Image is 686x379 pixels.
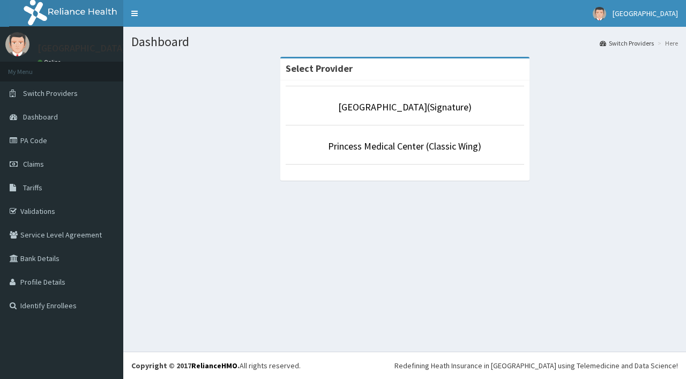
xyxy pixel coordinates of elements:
[394,360,678,371] div: Redefining Heath Insurance in [GEOGRAPHIC_DATA] using Telemedicine and Data Science!
[38,43,126,53] p: [GEOGRAPHIC_DATA]
[131,361,240,370] strong: Copyright © 2017 .
[655,39,678,48] li: Here
[131,35,678,49] h1: Dashboard
[23,88,78,98] span: Switch Providers
[600,39,654,48] a: Switch Providers
[191,361,237,370] a: RelianceHMO
[338,101,472,113] a: [GEOGRAPHIC_DATA](Signature)
[5,32,29,56] img: User Image
[23,112,58,122] span: Dashboard
[328,140,481,152] a: Princess Medical Center (Classic Wing)
[38,58,63,66] a: Online
[123,352,686,379] footer: All rights reserved.
[286,62,353,75] strong: Select Provider
[23,159,44,169] span: Claims
[613,9,678,18] span: [GEOGRAPHIC_DATA]
[23,183,42,192] span: Tariffs
[593,7,606,20] img: User Image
